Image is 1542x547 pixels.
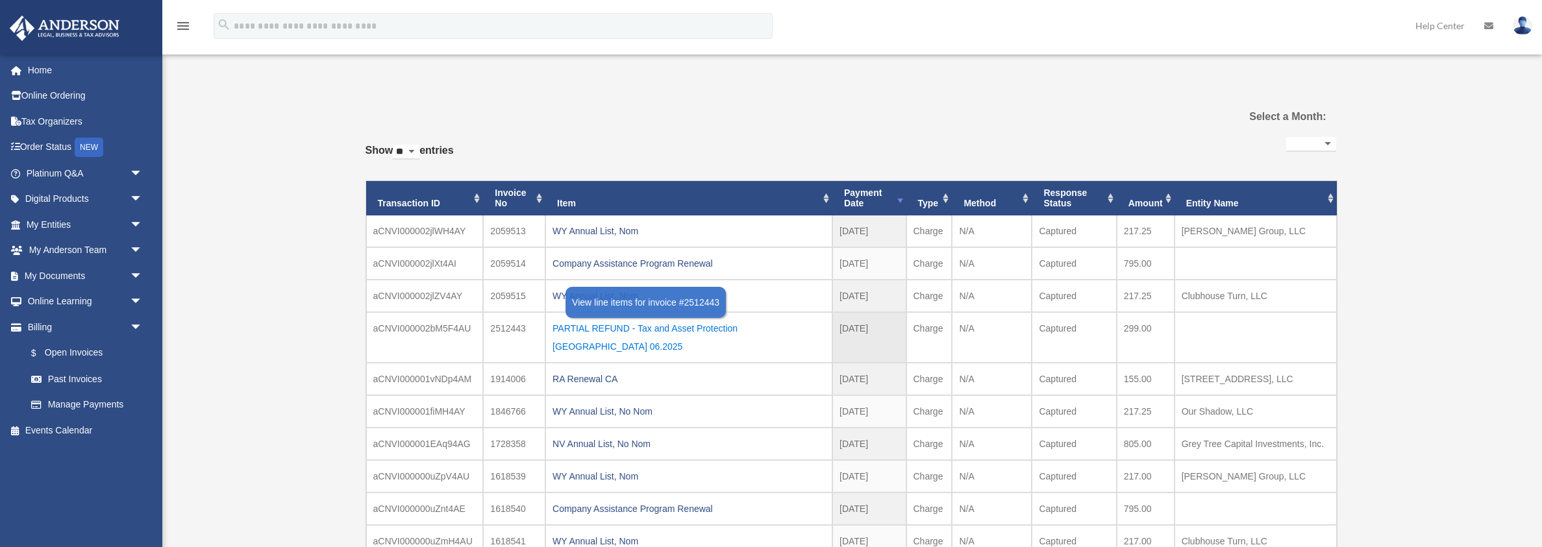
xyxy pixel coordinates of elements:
span: arrow_drop_down [130,289,156,315]
td: N/A [952,247,1032,280]
div: Company Assistance Program Renewal [553,500,825,518]
div: PARTIAL REFUND - Tax and Asset Protection [GEOGRAPHIC_DATA] 06.2025 [553,319,825,356]
th: Entity Name: activate to sort column ascending [1175,181,1337,216]
td: 2059513 [483,215,545,247]
a: Billingarrow_drop_down [9,314,162,340]
span: arrow_drop_down [130,186,156,213]
th: Payment Date: activate to sort column ascending [832,181,906,216]
img: User Pic [1513,16,1532,35]
div: RA Renewal CA [553,370,825,388]
td: [DATE] [832,363,906,395]
a: Platinum Q&Aarrow_drop_down [9,160,162,186]
td: [DATE] [832,395,906,428]
td: N/A [952,395,1032,428]
td: Captured [1032,363,1116,395]
a: $Open Invoices [18,340,162,367]
td: 795.00 [1117,247,1175,280]
td: Grey Tree Capital Investments, Inc. [1175,428,1337,460]
td: Captured [1032,247,1116,280]
td: N/A [952,363,1032,395]
th: Amount: activate to sort column ascending [1117,181,1175,216]
td: [PERSON_NAME] Group, LLC [1175,460,1337,492]
span: arrow_drop_down [130,314,156,341]
td: N/A [952,312,1032,363]
span: $ [38,345,45,361]
div: WY Annual List, Nom [553,222,825,240]
i: menu [175,18,191,34]
select: Showentries [393,145,419,160]
td: Captured [1032,460,1116,492]
span: arrow_drop_down [130,160,156,187]
td: [DATE] [832,460,906,492]
td: Captured [1032,215,1116,247]
span: arrow_drop_down [130,212,156,238]
td: Captured [1032,312,1116,363]
div: NEW [75,138,103,157]
div: WY Annual List, Nom [553,287,825,305]
td: 2059514 [483,247,545,280]
img: Anderson Advisors Platinum Portal [6,16,123,41]
div: NV Annual List, No Nom [553,435,825,453]
i: search [217,18,231,32]
a: Order StatusNEW [9,134,162,161]
td: 299.00 [1117,312,1175,363]
td: aCNVI000001fiMH4AY [366,395,484,428]
td: Charge [906,312,952,363]
a: Manage Payments [18,392,162,418]
td: [DATE] [832,215,906,247]
div: WY Annual List, No Nom [553,402,825,420]
td: aCNVI000002bM5F4AU [366,312,484,363]
td: Captured [1032,395,1116,428]
a: Online Learningarrow_drop_down [9,289,162,315]
th: Type: activate to sort column ascending [906,181,952,216]
a: Digital Productsarrow_drop_down [9,186,162,212]
th: Invoice No: activate to sort column ascending [483,181,545,216]
a: My Documentsarrow_drop_down [9,263,162,289]
td: Our Shadow, LLC [1175,395,1337,428]
a: Past Invoices [18,366,156,392]
td: 795.00 [1117,492,1175,525]
span: arrow_drop_down [130,263,156,289]
a: Online Ordering [9,83,162,109]
td: 1618539 [483,460,545,492]
td: 217.25 [1117,395,1175,428]
td: Charge [906,492,952,525]
td: N/A [952,428,1032,460]
a: Tax Organizers [9,108,162,134]
td: aCNVI000002jlWH4AY [366,215,484,247]
td: N/A [952,492,1032,525]
label: Select a Month: [1184,108,1326,126]
th: Transaction ID: activate to sort column ascending [366,181,484,216]
td: [STREET_ADDRESS], LLC [1175,363,1337,395]
td: Captured [1032,492,1116,525]
th: Response Status: activate to sort column ascending [1032,181,1116,216]
td: Charge [906,460,952,492]
td: 217.00 [1117,460,1175,492]
td: [DATE] [832,428,906,460]
a: Home [9,57,162,83]
td: N/A [952,280,1032,312]
a: Events Calendar [9,417,162,443]
label: Show entries [366,141,454,173]
td: N/A [952,215,1032,247]
td: Captured [1032,428,1116,460]
a: menu [175,23,191,34]
td: 2512443 [483,312,545,363]
th: Item: activate to sort column ascending [545,181,832,216]
td: Charge [906,247,952,280]
td: 1728358 [483,428,545,460]
td: Charge [906,428,952,460]
td: 1914006 [483,363,545,395]
td: 1846766 [483,395,545,428]
td: 1618540 [483,492,545,525]
th: Method: activate to sort column ascending [952,181,1032,216]
td: [PERSON_NAME] Group, LLC [1175,215,1337,247]
span: arrow_drop_down [130,237,156,264]
td: [DATE] [832,247,906,280]
td: aCNVI000000uZpV4AU [366,460,484,492]
td: N/A [952,460,1032,492]
td: Charge [906,363,952,395]
td: 217.25 [1117,215,1175,247]
td: Charge [906,280,952,312]
td: aCNVI000000uZnt4AE [366,492,484,525]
